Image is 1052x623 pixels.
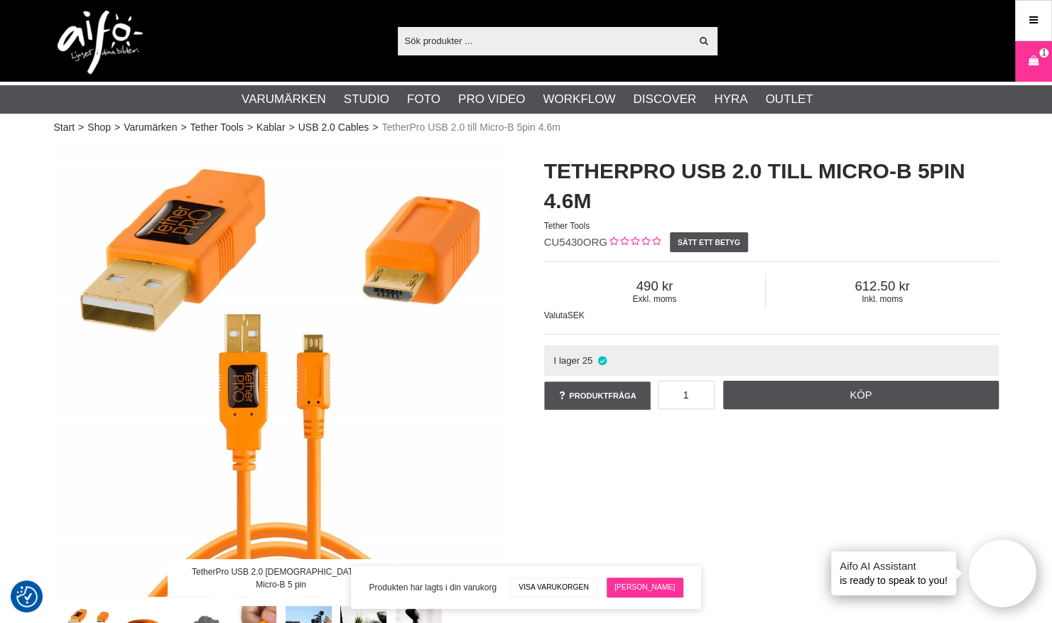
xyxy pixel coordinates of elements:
[544,236,607,248] span: CU5430ORG
[247,120,253,135] span: >
[596,355,608,366] i: I lager
[344,90,389,109] a: Studio
[553,355,580,366] span: I lager
[510,578,597,597] a: Visa varukorgen
[831,551,956,595] div: is ready to speak to you!
[766,278,998,294] span: 612.50
[670,232,749,252] a: Sätt ett betyg
[544,156,999,216] h1: TetherPro USB 2.0 till Micro-B 5pin 4.6m
[180,120,186,135] span: >
[840,558,948,573] h4: Aifo AI Assistant
[114,120,120,135] span: >
[544,278,766,294] span: 490
[298,120,369,135] a: USB 2.0 Cables
[1016,45,1051,78] a: 1
[544,294,766,304] span: Exkl. moms
[607,578,683,597] a: [PERSON_NAME]
[16,584,38,610] button: Samtyckesinställningar
[168,559,395,597] div: TetherPro USB 2.0 [DEMOGRAPHIC_DATA] to Micro-B 5 pin
[407,90,440,109] a: Foto
[714,90,747,109] a: Hyra
[1041,46,1046,59] span: 1
[288,120,294,135] span: >
[543,90,615,109] a: Workflow
[544,381,651,410] a: Produktfråga
[568,310,585,320] span: SEK
[16,586,38,607] img: Revisit consent button
[369,581,496,594] span: Produkten har lagts i din varukorg
[765,90,813,109] a: Outlet
[242,90,326,109] a: Varumärken
[458,90,525,109] a: Pro Video
[633,90,696,109] a: Discover
[544,221,590,231] span: Tether Tools
[78,120,84,135] span: >
[398,30,691,51] input: Sök produkter ...
[256,120,285,135] a: Kablar
[381,120,560,135] span: TetherPro USB 2.0 till Micro-B 5pin 4.6m
[54,120,75,135] a: Start
[58,11,143,75] img: logo.png
[54,142,509,597] img: TetherPro USB 2.0 Male to Micro-B 5 pin
[124,120,177,135] a: Varumärken
[190,120,244,135] a: Tether Tools
[766,294,998,304] span: Inkl. moms
[723,381,999,409] a: Köp
[544,310,568,320] span: Valuta
[607,235,661,250] div: Kundbetyg: 0
[87,120,111,135] a: Shop
[582,355,593,366] span: 25
[372,120,378,135] span: >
